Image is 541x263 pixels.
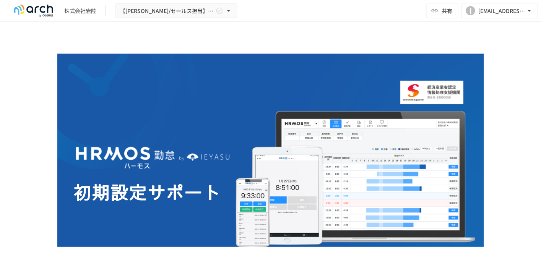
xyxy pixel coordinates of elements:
img: GdztLVQAPnGLORo409ZpmnRQckwtTrMz8aHIKJZF2AQ [57,54,484,263]
div: I [466,6,475,15]
div: 株式会社岩陸 [64,7,96,15]
span: 共有 [442,7,452,15]
button: I[EMAIL_ADDRESS][DOMAIN_NAME] [461,3,538,18]
img: logo-default@2x-9cf2c760.svg [9,5,58,17]
button: 【[PERSON_NAME]/セールス担当】株式会社岩[PERSON_NAME]_初期設定サポート [115,3,237,18]
div: [EMAIL_ADDRESS][DOMAIN_NAME] [478,6,526,16]
span: 【[PERSON_NAME]/セールス担当】株式会社岩[PERSON_NAME]_初期設定サポート [120,6,214,16]
button: 共有 [426,3,458,18]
